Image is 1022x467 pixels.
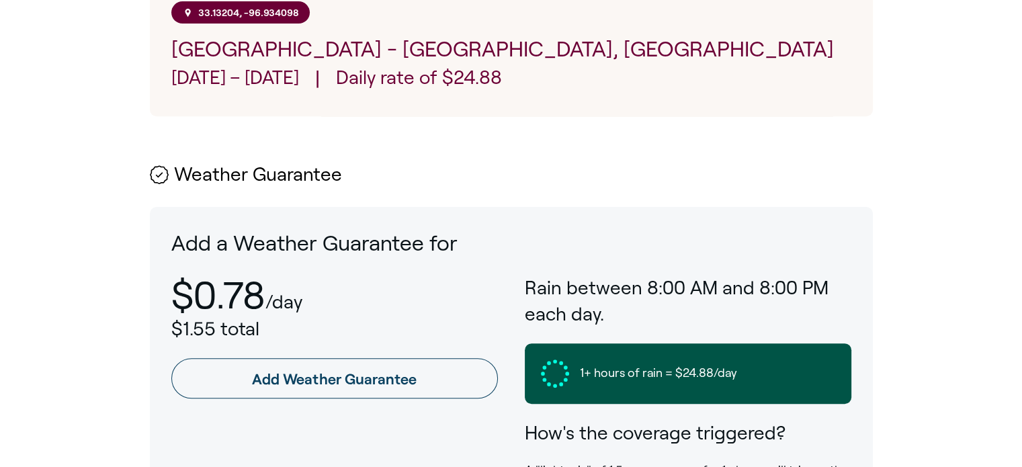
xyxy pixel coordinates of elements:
[198,7,299,18] p: 33.13204, -96.934098
[265,292,302,312] p: /day
[171,275,265,316] p: $0.78
[525,275,851,327] h3: Rain between 8:00 AM and 8:00 PM each day.
[171,358,498,398] a: Add Weather Guarantee
[315,65,320,95] span: |
[525,420,851,446] h3: How's the coverage triggered?
[171,319,259,339] span: $1.55 total
[171,34,851,65] p: [GEOGRAPHIC_DATA] - [GEOGRAPHIC_DATA], [GEOGRAPHIC_DATA]
[336,65,502,95] p: Daily rate of $24.88
[171,65,299,95] p: [DATE] – [DATE]
[580,365,737,382] span: 1+ hours of rain = $24.88/day
[150,165,873,185] h2: Weather Guarantee
[171,228,851,259] p: Add a Weather Guarantee for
